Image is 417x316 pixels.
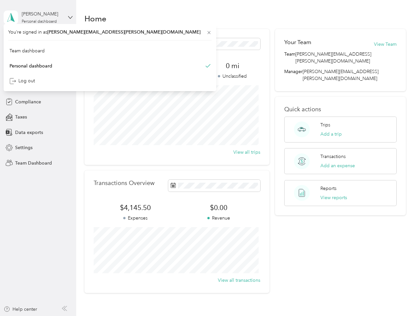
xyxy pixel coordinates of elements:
p: Unclassified [205,73,260,80]
span: Team [284,51,295,65]
span: 0 mi [205,61,260,70]
span: [PERSON_NAME][EMAIL_ADDRESS][PERSON_NAME][DOMAIN_NAME] [47,29,200,35]
iframe: Everlance-gr Chat Button Frame [380,279,417,316]
span: [PERSON_NAME][EMAIL_ADDRESS][PERSON_NAME][DOMAIN_NAME] [303,69,379,81]
button: View Team [374,41,397,48]
h1: Home [84,15,106,22]
button: View all transactions [218,277,260,284]
span: Data exports [15,129,43,136]
p: Expenses [94,215,177,222]
h2: Your Team [284,38,311,46]
p: Transactions Overview [94,180,154,187]
div: Log out [10,77,35,84]
span: $4,145.50 [94,203,177,212]
button: Add a trip [320,131,342,138]
p: Reports [320,185,336,192]
span: Team Dashboard [15,160,52,167]
div: Personal dashboard [22,20,57,24]
p: Transactions [320,153,346,160]
button: Add an expense [320,162,355,169]
div: [PERSON_NAME] [22,11,63,17]
span: You’re signed in as [8,29,212,36]
button: Help center [4,306,37,313]
span: Settings [15,144,33,151]
p: Trips [320,121,330,128]
div: Team dashboard [10,47,45,54]
span: Manager [284,68,303,82]
div: Personal dashboard [10,62,52,69]
span: $0.00 [177,203,260,212]
span: Taxes [15,114,27,120]
p: Quick actions [284,106,396,113]
span: [PERSON_NAME][EMAIL_ADDRESS][PERSON_NAME][DOMAIN_NAME] [295,51,396,65]
span: Compliance [15,98,41,105]
button: View all trips [233,149,260,156]
button: View reports [320,194,347,201]
p: Revenue [177,215,260,222]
